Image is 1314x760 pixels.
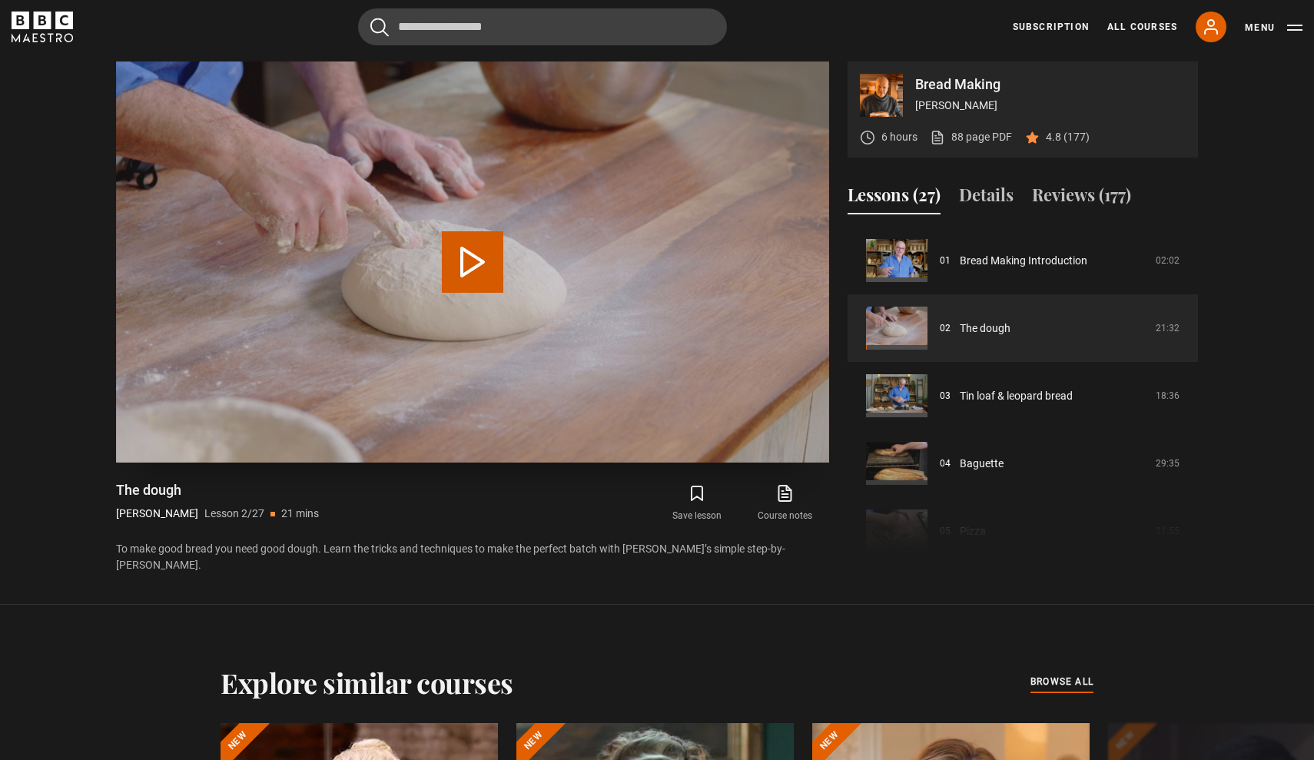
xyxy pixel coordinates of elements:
button: Toggle navigation [1245,20,1302,35]
button: Submit the search query [370,18,389,37]
button: Reviews (177) [1032,182,1131,214]
button: Play Lesson The dough [442,231,503,293]
p: [PERSON_NAME] [116,506,198,522]
h1: The dough [116,481,319,499]
button: Lessons (27) [848,182,941,214]
a: The dough [960,320,1010,337]
a: 88 page PDF [930,129,1012,145]
a: Bread Making Introduction [960,253,1087,269]
a: Course notes [742,481,829,526]
p: 21 mins [281,506,319,522]
a: All Courses [1107,20,1177,34]
p: To make good bread you need good dough. Learn the tricks and techniques to make the perfect batch... [116,541,829,573]
h2: Explore similar courses [221,666,513,699]
p: [PERSON_NAME] [915,98,1186,114]
button: Save lesson [653,481,741,526]
svg: BBC Maestro [12,12,73,42]
p: 4.8 (177) [1046,129,1090,145]
button: Details [959,182,1014,214]
p: Lesson 2/27 [204,506,264,522]
a: Subscription [1013,20,1089,34]
video-js: Video Player [116,61,829,463]
p: 6 hours [881,129,917,145]
input: Search [358,8,727,45]
a: Tin loaf & leopard bread [960,388,1073,404]
a: browse all [1030,674,1093,691]
span: browse all [1030,674,1093,689]
p: Bread Making [915,78,1186,91]
a: Baguette [960,456,1004,472]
